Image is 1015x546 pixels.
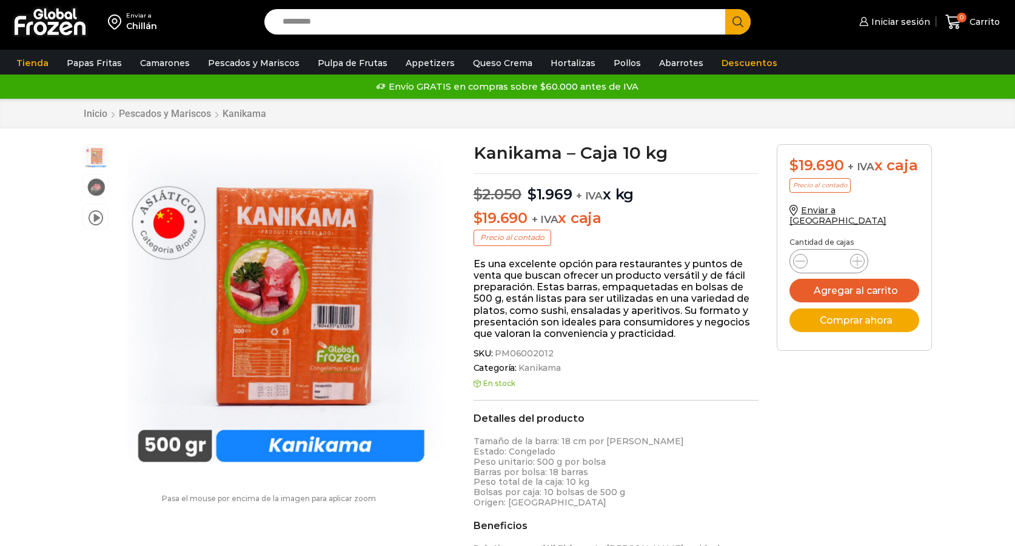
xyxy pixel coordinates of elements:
bdi: 1.969 [528,185,572,203]
img: address-field-icon.svg [108,12,126,32]
h2: Detalles del producto [474,413,759,424]
button: Search button [725,9,751,35]
a: Camarones [134,52,196,75]
span: PM06002012 [493,348,554,359]
button: Agregar al carrito [789,279,919,302]
a: Inicio [83,108,108,119]
p: x caja [474,210,759,227]
span: SKU: [474,348,759,359]
a: Hortalizas [544,52,601,75]
a: Pulpa de Frutas [312,52,394,75]
a: Pollos [608,52,647,75]
h2: Beneficios [474,520,759,531]
bdi: 19.690 [789,156,843,174]
h1: Kanikama – Caja 10 kg [474,144,759,161]
p: En stock [474,379,759,388]
div: Enviar a [126,12,157,20]
a: Appetizers [400,52,461,75]
span: Carrito [966,16,1000,28]
div: x caja [789,157,919,175]
span: + IVA [576,190,603,202]
a: Kanikama [222,108,267,119]
span: + IVA [532,213,558,225]
div: 1 / 3 [115,144,447,477]
button: Comprar ahora [789,308,919,332]
span: 0 [957,13,966,22]
div: Chillán [126,20,157,32]
a: Abarrotes [653,52,709,75]
bdi: 19.690 [474,209,528,227]
span: $ [528,185,537,203]
a: Descuentos [715,52,783,75]
a: Tienda [10,52,55,75]
input: Product quantity [817,253,840,270]
span: $ [474,185,483,203]
img: kanikama [115,144,447,477]
p: Precio al contado [789,178,851,193]
span: $ [474,209,483,227]
a: Enviar a [GEOGRAPHIC_DATA] [789,205,886,226]
a: Kanikama [517,363,561,373]
span: + IVA [848,161,874,173]
bdi: 2.050 [474,185,522,203]
nav: Breadcrumb [83,108,267,119]
span: Categoría: [474,363,759,373]
p: Cantidad de cajas [789,238,919,247]
a: Queso Crema [467,52,538,75]
p: Precio al contado [474,230,551,245]
a: Iniciar sesión [856,10,930,34]
span: kanikama [84,175,108,199]
p: Pasa el mouse por encima de la imagen para aplicar zoom [83,494,455,503]
span: $ [789,156,799,174]
a: 0 Carrito [942,8,1003,36]
a: Papas Fritas [61,52,128,75]
p: Tamaño de la barra: 18 cm por [PERSON_NAME] Estado: Congelado Peso unitario: 500 g por bolsa Barr... [474,436,759,508]
span: kanikama [84,145,108,169]
p: Es una excelente opción para restaurantes y puntos de venta que buscan ofrecer un producto versát... [474,258,759,339]
a: Pescados y Mariscos [118,108,212,119]
p: x kg [474,173,759,204]
a: Pescados y Mariscos [202,52,306,75]
span: Iniciar sesión [868,16,930,28]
